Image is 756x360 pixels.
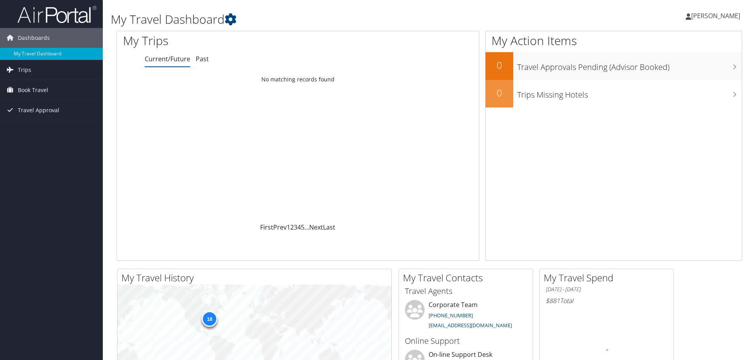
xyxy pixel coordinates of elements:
a: Last [323,223,335,232]
h2: My Travel Spend [544,271,673,285]
a: 3 [294,223,297,232]
a: 0Travel Approvals Pending (Advisor Booked) [486,52,742,80]
h2: My Travel History [121,271,391,285]
a: [PHONE_NUMBER] [429,312,473,319]
span: [PERSON_NAME] [691,11,740,20]
h6: [DATE] - [DATE] [546,286,667,293]
a: Current/Future [145,55,190,63]
span: Dashboards [18,28,50,48]
img: airportal-logo.png [17,5,96,24]
h3: Trips Missing Hotels [517,85,742,100]
span: $881 [546,296,560,305]
span: Travel Approval [18,100,59,120]
a: Prev [273,223,287,232]
a: First [260,223,273,232]
h1: My Trips [123,32,322,49]
h3: Travel Approvals Pending (Advisor Booked) [517,58,742,73]
a: 5 [301,223,304,232]
h2: My Travel Contacts [403,271,533,285]
h3: Travel Agents [405,286,527,297]
h6: Total [546,296,667,305]
td: No matching records found [117,72,479,87]
a: 4 [297,223,301,232]
a: [PERSON_NAME] [686,4,748,28]
a: [EMAIL_ADDRESS][DOMAIN_NAME] [429,322,512,329]
a: 1 [287,223,290,232]
span: Trips [18,60,31,80]
h1: My Action Items [486,32,742,49]
h2: 0 [486,58,513,72]
div: 18 [202,311,217,327]
h1: My Travel Dashboard [111,11,536,28]
span: … [304,223,309,232]
a: Past [196,55,209,63]
h3: Online Support [405,335,527,347]
span: Book Travel [18,80,48,100]
a: 0Trips Missing Hotels [486,80,742,107]
h2: 0 [486,86,513,100]
a: Next [309,223,323,232]
a: 2 [290,223,294,232]
li: Corporate Team [401,300,531,332]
